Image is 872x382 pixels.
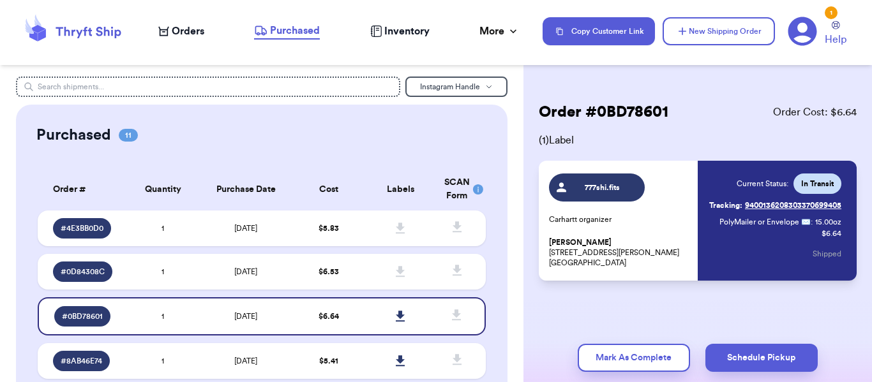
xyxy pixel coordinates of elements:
[234,224,257,232] span: [DATE]
[61,356,102,366] span: # 8AB46E74
[815,217,841,227] span: 15.00 oz
[572,182,633,193] span: 777shi.fits
[825,21,846,47] a: Help
[788,17,817,46] a: 1
[813,240,841,268] button: Shipped
[61,223,103,233] span: # 4E3BB0D0
[539,102,668,122] h2: Order # 0BD78601
[420,83,480,91] span: Instagram Handle
[16,77,400,97] input: Search shipments...
[365,168,436,210] th: Labels
[234,357,257,365] span: [DATE]
[319,312,339,320] span: $ 6.64
[234,312,257,320] span: [DATE]
[162,312,164,320] span: 1
[663,17,775,45] button: New Shipping Order
[270,23,320,38] span: Purchased
[62,311,103,321] span: # 0BD78601
[719,218,811,226] span: PolyMailer or Envelope ✉️
[162,224,164,232] span: 1
[162,357,164,365] span: 1
[825,32,846,47] span: Help
[578,344,690,372] button: Mark As Complete
[737,179,788,189] span: Current Status:
[705,344,818,372] button: Schedule Pickup
[319,357,338,365] span: $ 5.41
[370,24,430,39] a: Inventory
[709,195,841,216] a: Tracking:9400136208303370699405
[61,267,105,277] span: # 0D84308C
[549,238,612,247] span: [PERSON_NAME]
[479,24,520,39] div: More
[405,77,507,97] button: Instagram Handle
[199,168,293,210] th: Purchase Date
[811,217,813,227] span: :
[36,125,111,145] h2: Purchased
[822,228,841,239] p: $ 6.64
[319,224,339,232] span: $ 5.83
[38,168,127,210] th: Order #
[158,24,204,39] a: Orders
[549,237,690,268] p: [STREET_ADDRESS][PERSON_NAME] [GEOGRAPHIC_DATA]
[384,24,430,39] span: Inventory
[162,268,164,275] span: 1
[444,176,470,203] div: SCAN Form
[825,6,838,19] div: 1
[709,200,742,210] span: Tracking:
[539,133,857,148] span: ( 1 ) Label
[234,268,257,275] span: [DATE]
[119,129,138,142] span: 11
[127,168,199,210] th: Quantity
[549,214,690,224] p: Carhartt organizer
[172,24,204,39] span: Orders
[773,105,857,120] span: Order Cost: $ 6.64
[543,17,655,45] button: Copy Customer Link
[254,23,320,40] a: Purchased
[319,268,339,275] span: $ 6.53
[293,168,365,210] th: Cost
[801,179,834,189] span: In Transit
